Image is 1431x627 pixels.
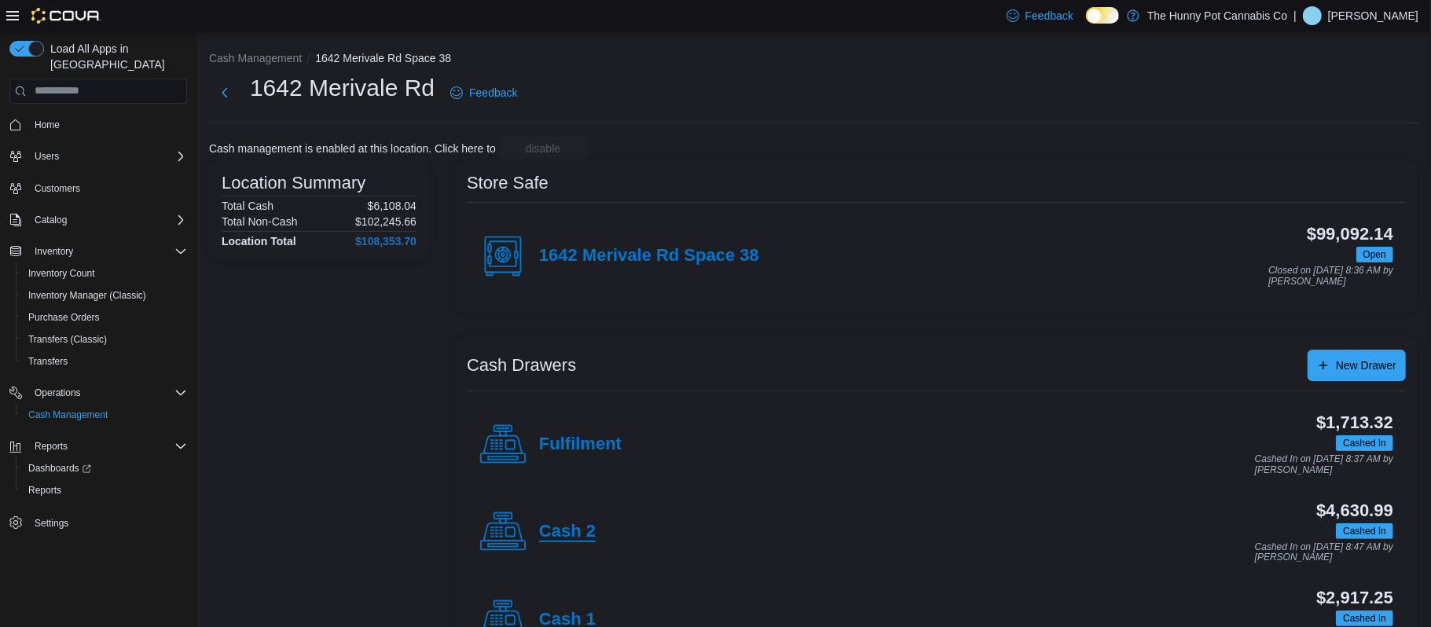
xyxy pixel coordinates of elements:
a: Transfers (Classic) [22,330,113,349]
h6: Total Cash [222,200,273,212]
span: Feedback [469,85,517,101]
p: Cash management is enabled at this location. Click here to [209,142,496,155]
button: Catalog [28,211,73,229]
h1: 1642 Merivale Rd [250,72,435,104]
button: Users [3,145,193,167]
h3: Store Safe [467,174,549,192]
span: Cashed In [1336,435,1393,451]
span: Open [1363,247,1386,262]
button: Inventory Count [16,262,193,284]
h3: $1,713.32 [1316,413,1393,432]
span: Inventory Manager (Classic) [22,286,187,305]
span: Transfers (Classic) [28,333,107,346]
button: Cash Management [209,52,302,64]
span: Operations [28,383,187,402]
span: Reports [22,481,187,500]
div: Keelan Beauregard-Duguay [1303,6,1322,25]
a: Dashboards [16,457,193,479]
span: Inventory [28,242,187,261]
span: Inventory Count [28,267,95,280]
span: Home [28,115,187,134]
a: Cash Management [22,405,114,424]
span: Feedback [1026,8,1073,24]
p: Cashed In on [DATE] 8:47 AM by [PERSON_NAME] [1255,542,1393,563]
span: New Drawer [1336,357,1396,373]
span: Dashboards [22,459,187,478]
a: Inventory Manager (Classic) [22,286,152,305]
span: Purchase Orders [28,311,100,324]
span: Inventory [35,245,73,258]
button: Inventory [3,240,193,262]
button: Settings [3,511,193,533]
h6: Total Non-Cash [222,215,298,228]
span: Cashed In [1336,523,1393,539]
p: Cashed In on [DATE] 8:37 AM by [PERSON_NAME] [1255,454,1393,475]
span: Operations [35,387,81,399]
input: Dark Mode [1086,7,1119,24]
h3: Cash Drawers [467,356,576,375]
h3: $2,917.25 [1316,588,1393,607]
span: Transfers [22,352,187,371]
span: Settings [35,517,68,530]
span: Users [35,150,59,163]
p: $102,245.66 [355,215,416,228]
span: Load All Apps in [GEOGRAPHIC_DATA] [44,41,187,72]
button: Reports [16,479,193,501]
button: Transfers (Classic) [16,328,193,350]
button: Reports [28,437,74,456]
span: Transfers (Classic) [22,330,187,349]
span: Open [1356,247,1393,262]
p: | [1293,6,1297,25]
p: Closed on [DATE] 8:36 AM by [PERSON_NAME] [1268,266,1393,287]
span: Home [35,119,60,131]
h3: $99,092.14 [1307,225,1393,244]
span: Users [28,147,187,166]
span: Reports [35,440,68,453]
span: Purchase Orders [22,308,187,327]
a: Inventory Count [22,264,101,283]
h4: Cash 2 [539,522,596,542]
button: Home [3,113,193,136]
a: Settings [28,514,75,533]
button: Cash Management [16,404,193,426]
p: The Hunny Pot Cannabis Co [1147,6,1287,25]
a: Reports [22,481,68,500]
a: Transfers [22,352,74,371]
span: Cash Management [28,409,108,421]
span: Cashed In [1343,436,1386,450]
span: Cashed In [1336,610,1393,626]
button: Inventory Manager (Classic) [16,284,193,306]
a: Feedback [444,77,523,108]
span: Settings [28,512,187,532]
p: $6,108.04 [368,200,416,212]
span: Catalog [35,214,67,226]
button: Users [28,147,65,166]
span: Customers [35,182,80,195]
h4: $108,353.70 [355,235,416,247]
img: Cova [31,8,101,24]
button: Operations [28,383,87,402]
button: New Drawer [1308,350,1406,381]
nav: Complex example [9,107,187,575]
span: Cashed In [1343,524,1386,538]
a: Customers [28,179,86,198]
span: Transfers [28,355,68,368]
a: Purchase Orders [22,308,106,327]
span: Customers [28,178,187,198]
span: Inventory Count [22,264,187,283]
button: 1642 Merivale Rd Space 38 [315,52,451,64]
span: Dashboards [28,462,91,475]
nav: An example of EuiBreadcrumbs [209,50,1418,69]
span: Inventory Manager (Classic) [28,289,146,302]
span: Cash Management [22,405,187,424]
span: Cashed In [1343,611,1386,625]
button: Next [209,77,240,108]
a: Dashboards [22,459,97,478]
h3: Location Summary [222,174,365,192]
button: Purchase Orders [16,306,193,328]
a: Home [28,115,66,134]
button: Transfers [16,350,193,372]
span: disable [526,141,560,156]
h4: 1642 Merivale Rd Space 38 [539,246,759,266]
